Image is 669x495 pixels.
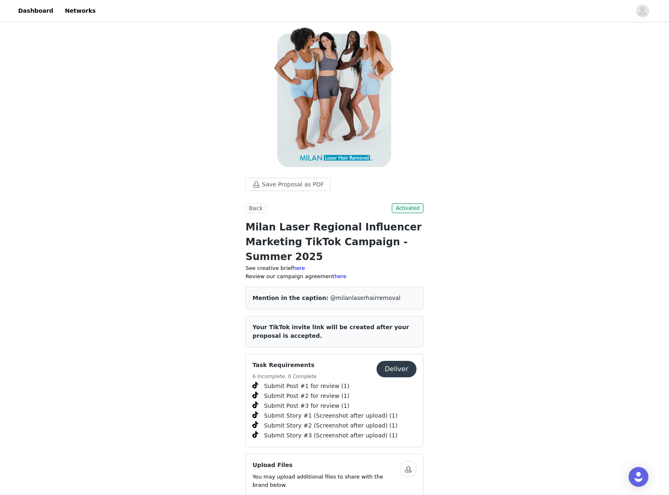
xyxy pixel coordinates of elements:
[253,361,317,370] h4: Task Requirements
[253,473,400,489] p: You may upload additional files to share with the brand below.
[629,467,648,487] div: Open Intercom Messenger
[330,295,401,301] span: @milanlaserhairremoval
[334,273,346,279] a: here
[246,272,423,281] p: Review our campaign agreement
[246,354,423,447] div: Task Requirements
[236,24,433,172] img: campaign image
[253,461,400,469] h4: Upload Files
[246,178,330,191] button: Save Proposal as PDF
[392,203,423,213] span: Activated
[253,373,317,380] h5: 6 Incomplete, 0 Complete
[60,2,101,20] a: Networks
[264,421,398,430] span: Submit Story #2 (Screenshot after upload) (1)
[639,5,646,18] div: avatar
[246,220,423,264] h1: Milan Laser Regional Influencer Marketing TikTok Campaign - Summer 2025
[13,2,58,20] a: Dashboard
[293,265,305,271] a: here
[264,382,349,390] span: Submit Post #1 for review (1)
[264,411,398,420] span: Submit Story #1 (Screenshot after upload) (1)
[377,361,416,377] button: Deliver
[253,295,328,301] span: Mention in the caption:
[246,203,266,213] button: Back
[246,264,423,272] p: See creative brief
[264,392,349,400] span: Submit Post #2 for review (1)
[264,402,349,410] span: Submit Post #3 for review (1)
[253,324,409,339] span: Your TikTok invite link will be created after your proposal is accepted.
[264,431,398,440] span: Submit Story #3 (Screenshot after upload) (1)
